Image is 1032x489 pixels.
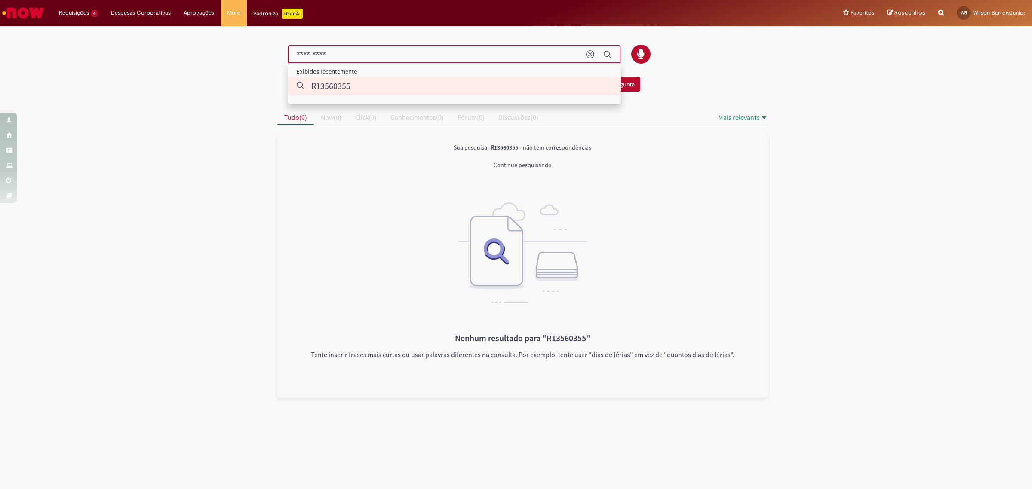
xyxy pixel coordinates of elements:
span: More [227,9,240,17]
span: Rascunhos [894,9,925,17]
p: +GenAi [282,9,303,19]
img: ServiceNow [1,4,45,21]
a: Rascunhos [887,9,925,17]
span: Favoritos [851,9,874,17]
span: Wilson BerrowJunior [973,9,1026,16]
span: Aprovações [184,9,214,17]
span: Despesas Corporativas [111,9,171,17]
span: WB [961,10,967,15]
div: Padroniza [253,9,303,19]
span: Requisições [59,9,89,17]
span: 4 [91,10,98,17]
div: All [277,134,768,398]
